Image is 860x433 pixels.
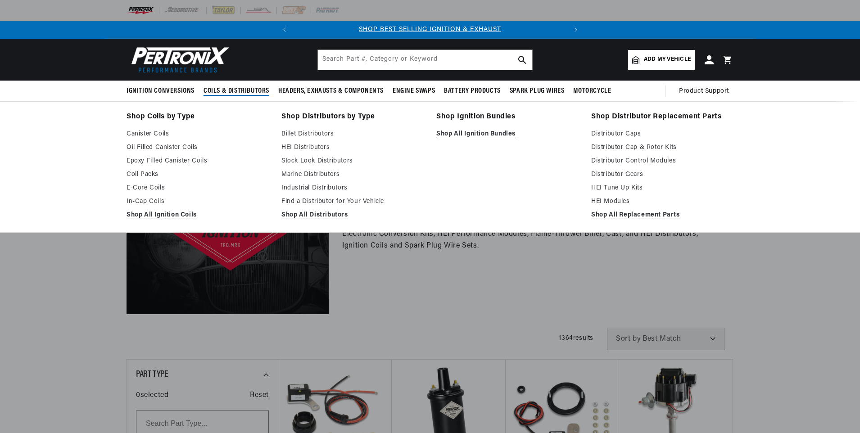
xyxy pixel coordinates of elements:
a: Epoxy Filled Canister Coils [127,156,269,167]
a: Distributor Control Modules [591,156,733,167]
a: Shop Distributor Replacement Parts [591,111,733,123]
a: HEI Distributors [281,142,424,153]
a: Billet Distributors [281,129,424,140]
a: Oil Filled Canister Coils [127,142,269,153]
a: Canister Coils [127,129,269,140]
div: 1 of 2 [294,25,567,35]
a: Shop Distributors by Type [281,111,424,123]
span: 0 selected [136,390,168,401]
span: Product Support [679,86,729,96]
a: Shop All Replacement Parts [591,210,733,221]
summary: Motorcycle [569,81,616,102]
span: Part Type [136,370,168,379]
a: Stock Look Distributors [281,156,424,167]
button: Translation missing: en.sections.announcements.next_announcement [567,21,585,39]
summary: Battery Products [439,81,505,102]
span: Motorcycle [573,86,611,96]
a: Distributor Cap & Rotor Kits [591,142,733,153]
summary: Ignition Conversions [127,81,199,102]
a: Shop All Distributors [281,210,424,221]
a: Find a Distributor for Your Vehicle [281,196,424,207]
a: Coil Packs [127,169,269,180]
a: Shop All Ignition Coils [127,210,269,221]
button: Translation missing: en.sections.announcements.previous_announcement [276,21,294,39]
span: Headers, Exhausts & Components [278,86,384,96]
a: Shop Coils by Type [127,111,269,123]
div: Announcement [294,25,567,35]
span: Spark Plug Wires [510,86,565,96]
a: Industrial Distributors [281,183,424,194]
img: Pertronix [127,44,230,75]
button: search button [512,50,532,70]
a: SHOP BEST SELLING IGNITION & EXHAUST [359,26,501,33]
a: Shop All Ignition Bundles [436,129,579,140]
slideshow-component: Translation missing: en.sections.announcements.announcement_bar [104,21,756,39]
span: 1364 results [559,335,593,342]
a: Add my vehicle [628,50,695,70]
span: Battery Products [444,86,501,96]
input: Search Part #, Category or Keyword [318,50,532,70]
a: HEI Modules [591,196,733,207]
select: Sort by [607,328,724,350]
a: HEI Tune Up Kits [591,183,733,194]
a: E-Core Coils [127,183,269,194]
span: Reset [250,390,269,401]
summary: Product Support [679,81,733,102]
span: Sort by [616,335,641,343]
a: Distributor Gears [591,169,733,180]
a: In-Cap Coils [127,196,269,207]
span: Ignition Conversions [127,86,195,96]
summary: Headers, Exhausts & Components [274,81,388,102]
span: Coils & Distributors [204,86,269,96]
a: Marine Distributors [281,169,424,180]
summary: Coils & Distributors [199,81,274,102]
a: Distributor Caps [591,129,733,140]
a: Shop Ignition Bundles [436,111,579,123]
summary: Spark Plug Wires [505,81,569,102]
summary: Engine Swaps [388,81,439,102]
span: Add my vehicle [644,55,691,64]
span: Engine Swaps [393,86,435,96]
